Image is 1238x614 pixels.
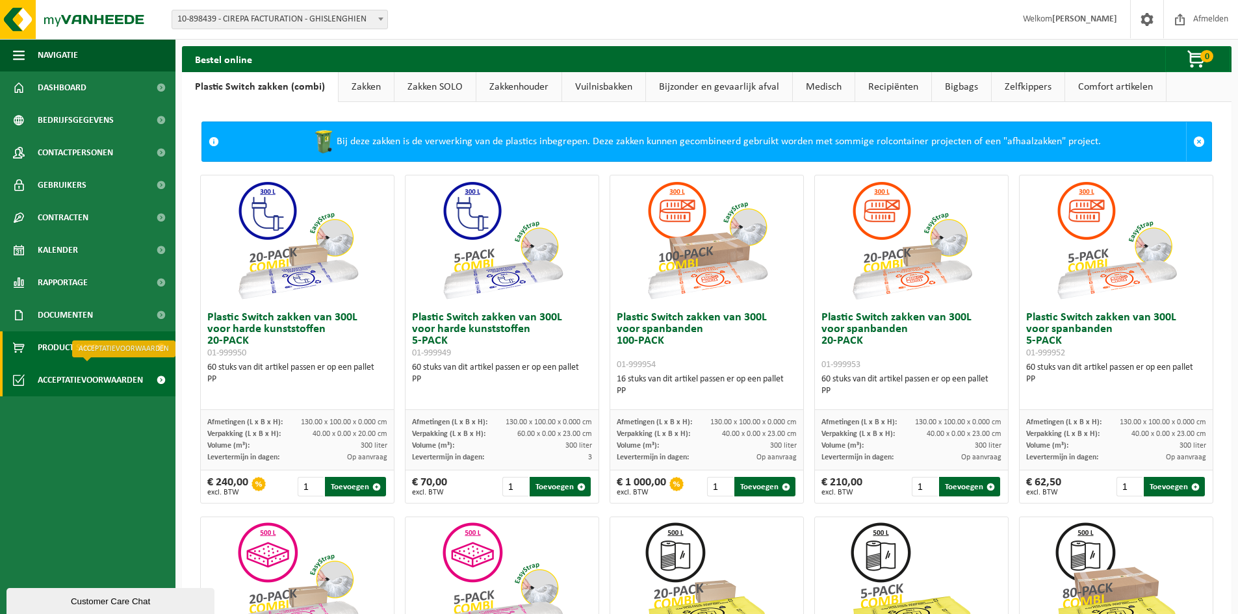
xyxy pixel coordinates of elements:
[617,374,797,397] div: 16 stuks van dit artikel passen er op een pallet
[207,374,387,385] div: PP
[412,489,447,496] span: excl. BTW
[617,442,659,450] span: Volume (m³):
[412,362,592,385] div: 60 stuks van dit artikel passen er op een pallet
[347,454,387,461] span: Op aanvraag
[311,129,337,155] img: WB-0240-HPE-GN-50.png
[298,477,324,496] input: 1
[339,72,394,102] a: Zakken
[821,312,1001,370] h3: Plastic Switch zakken van 300L voor spanbanden 20-PACK
[38,331,97,364] span: Product Shop
[437,175,567,305] img: 01-999949
[412,430,485,438] span: Verpakking (L x B x H):
[1186,122,1211,161] a: Sluit melding
[207,454,279,461] span: Levertermijn in dagen:
[1065,72,1166,102] a: Comfort artikelen
[915,418,1001,426] span: 130.00 x 100.00 x 0.000 cm
[412,454,484,461] span: Levertermijn in dagen:
[412,477,447,496] div: € 70,00
[207,442,250,450] span: Volume (m³):
[617,418,692,426] span: Afmetingen (L x B x H):
[1165,46,1230,72] button: 0
[617,360,656,370] span: 01-999954
[38,169,86,201] span: Gebruikers
[207,348,246,358] span: 01-999950
[646,72,792,102] a: Bijzonder en gevaarlijk afval
[1166,454,1206,461] span: Op aanvraag
[182,72,338,102] a: Plastic Switch zakken (combi)
[38,266,88,299] span: Rapportage
[912,477,938,496] input: 1
[1026,418,1102,426] span: Afmetingen (L x B x H):
[562,72,645,102] a: Vuilnisbakken
[1026,454,1098,461] span: Levertermijn in dagen:
[961,454,1001,461] span: Op aanvraag
[412,442,454,450] span: Volume (m³):
[565,442,592,450] span: 300 liter
[38,104,114,136] span: Bedrijfsgegevens
[530,477,591,496] button: Toevoegen
[412,312,592,359] h3: Plastic Switch zakken van 300L voor harde kunststoffen 5-PACK
[821,418,897,426] span: Afmetingen (L x B x H):
[233,175,363,305] img: 01-999950
[226,122,1186,161] div: Bij deze zakken is de verwerking van de plastics inbegrepen. Deze zakken kunnen gecombineerd gebr...
[1180,442,1206,450] span: 300 liter
[38,299,93,331] span: Documenten
[517,430,592,438] span: 60.00 x 0.00 x 23.00 cm
[821,430,895,438] span: Verpakking (L x B x H):
[821,374,1001,397] div: 60 stuks van dit artikel passen er op een pallet
[172,10,388,29] span: 10-898439 - CIREPA FACTURATION - GHISLENGHIEN
[207,489,248,496] span: excl. BTW
[821,385,1001,397] div: PP
[394,72,476,102] a: Zakken SOLO
[734,477,795,496] button: Toevoegen
[506,418,592,426] span: 130.00 x 100.00 x 0.000 cm
[502,477,529,496] input: 1
[588,454,592,461] span: 3
[1026,477,1061,496] div: € 62,50
[793,72,855,102] a: Medisch
[821,477,862,496] div: € 210,00
[38,39,78,71] span: Navigatie
[1026,362,1206,385] div: 60 stuks van dit artikel passen er op een pallet
[642,175,772,305] img: 01-999954
[617,385,797,397] div: PP
[1144,477,1205,496] button: Toevoegen
[207,362,387,385] div: 60 stuks van dit artikel passen er op een pallet
[975,442,1001,450] span: 300 liter
[617,454,689,461] span: Levertermijn in dagen:
[821,442,864,450] span: Volume (m³):
[1116,477,1143,496] input: 1
[855,72,931,102] a: Recipiënten
[412,418,487,426] span: Afmetingen (L x B x H):
[617,489,666,496] span: excl. BTW
[38,71,86,104] span: Dashboard
[707,477,734,496] input: 1
[412,348,451,358] span: 01-999949
[301,418,387,426] span: 130.00 x 100.00 x 0.000 cm
[617,477,666,496] div: € 1 000,00
[182,46,265,71] h2: Bestel online
[207,312,387,359] h3: Plastic Switch zakken van 300L voor harde kunststoffen 20-PACK
[325,477,386,496] button: Toevoegen
[939,477,1000,496] button: Toevoegen
[1026,489,1061,496] span: excl. BTW
[361,442,387,450] span: 300 liter
[6,585,217,614] iframe: chat widget
[1120,418,1206,426] span: 130.00 x 100.00 x 0.000 cm
[770,442,797,450] span: 300 liter
[821,454,894,461] span: Levertermijn in dagen:
[1026,442,1068,450] span: Volume (m³):
[847,175,977,305] img: 01-999953
[617,312,797,370] h3: Plastic Switch zakken van 300L voor spanbanden 100-PACK
[932,72,991,102] a: Bigbags
[756,454,797,461] span: Op aanvraag
[722,430,797,438] span: 40.00 x 0.00 x 23.00 cm
[207,477,248,496] div: € 240,00
[992,72,1064,102] a: Zelfkippers
[617,430,690,438] span: Verpakking (L x B x H):
[412,374,592,385] div: PP
[710,418,797,426] span: 130.00 x 100.00 x 0.000 cm
[1026,348,1065,358] span: 01-999952
[1051,175,1181,305] img: 01-999952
